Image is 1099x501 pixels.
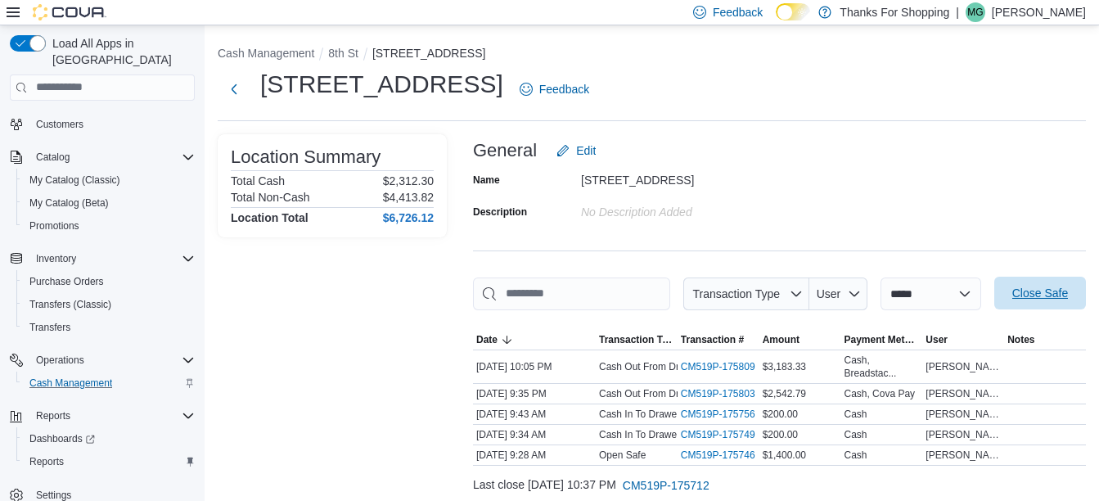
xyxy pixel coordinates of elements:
button: Transaction Type [683,278,809,310]
button: Notes [1004,330,1086,350]
button: Transfers [16,316,201,339]
button: Operations [29,350,91,370]
span: Transfers [29,321,70,334]
button: Customers [3,112,201,136]
div: Cash, Cova Pay [844,387,915,400]
span: Amount [763,333,799,346]
button: User [922,330,1004,350]
span: Customers [29,114,195,134]
span: Promotions [29,219,79,232]
span: Transaction Type [692,287,780,300]
span: My Catalog (Classic) [23,170,195,190]
span: Reports [36,409,70,422]
span: User [926,333,948,346]
div: [STREET_ADDRESS] [581,167,800,187]
p: $4,413.82 [383,191,434,204]
svg: External link [759,409,768,419]
span: [PERSON_NAME] [926,387,1001,400]
span: Payment Methods [844,333,919,346]
button: Transaction # [678,330,759,350]
button: Inventory [29,249,83,269]
span: Reports [29,455,64,468]
button: Catalog [29,147,76,167]
div: [DATE] 10:05 PM [473,357,596,377]
span: Inventory [36,252,76,265]
label: Name [473,174,500,187]
div: Cash [844,428,867,441]
span: Date [476,333,498,346]
svg: External link [759,430,768,440]
span: Reports [23,452,195,472]
div: Cash, Breadstac... [844,354,919,380]
div: Cash [844,408,867,421]
input: Dark Mode [776,3,810,20]
button: [STREET_ADDRESS] [372,47,485,60]
button: Transfers (Classic) [16,293,201,316]
span: Cash Management [29,377,112,390]
h3: General [473,141,537,160]
h4: Location Total [231,211,309,224]
p: | [956,2,959,22]
p: Thanks For Shopping [840,2,949,22]
p: Cash Out From Drawer (Till 1) [599,360,730,373]
span: Reports [29,406,195,426]
div: [DATE] 9:28 AM [473,445,596,465]
p: [PERSON_NAME] [992,2,1086,22]
div: Mason Gray [966,2,985,22]
button: My Catalog (Classic) [16,169,201,192]
a: CM519P-175749External link [681,428,768,441]
a: Transfers [23,318,77,337]
label: Description [473,205,527,219]
span: Feedback [713,4,763,20]
span: [PERSON_NAME] [926,360,1001,373]
span: Edit [576,142,596,159]
div: [DATE] 9:34 AM [473,425,596,445]
span: Transfers (Classic) [29,298,111,311]
svg: External link [759,389,768,399]
button: Amount [759,330,841,350]
a: My Catalog (Beta) [23,193,115,213]
span: CM519P-175712 [623,477,709,494]
span: $200.00 [763,428,798,441]
span: [PERSON_NAME] [926,449,1001,462]
span: MG [967,2,983,22]
span: $200.00 [763,408,798,421]
h3: Location Summary [231,147,381,167]
button: Cash Management [16,372,201,395]
p: Open Safe [599,449,646,462]
span: $3,183.33 [763,360,806,373]
span: My Catalog (Classic) [29,174,120,187]
p: Cash In To Drawer (Till 2) [599,408,709,421]
button: Reports [3,404,201,427]
a: CM519P-175746External link [681,449,768,462]
span: Inventory [29,249,195,269]
span: Load All Apps in [GEOGRAPHIC_DATA] [46,35,195,68]
span: $2,542.79 [763,387,806,400]
a: Cash Management [23,373,119,393]
h4: $6,726.12 [383,211,434,224]
a: Promotions [23,216,86,236]
button: Promotions [16,214,201,237]
a: Reports [23,452,70,472]
div: [DATE] 9:43 AM [473,404,596,424]
a: My Catalog (Classic) [23,170,127,190]
button: Operations [3,349,201,372]
span: Promotions [23,216,195,236]
span: Transaction # [681,333,744,346]
a: Feedback [513,73,596,106]
span: Purchase Orders [23,272,195,291]
span: Cash Management [23,373,195,393]
button: Catalog [3,146,201,169]
button: Reports [16,450,201,473]
span: Transfers (Classic) [23,295,195,314]
span: [PERSON_NAME] [926,428,1001,441]
button: Transaction Type [596,330,678,350]
a: CM519P-175756External link [681,408,768,421]
span: Feedback [539,81,589,97]
span: User [817,287,841,300]
span: Customers [36,118,83,131]
span: Transfers [23,318,195,337]
h6: Total Non-Cash [231,191,310,204]
button: Cash Management [218,47,314,60]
